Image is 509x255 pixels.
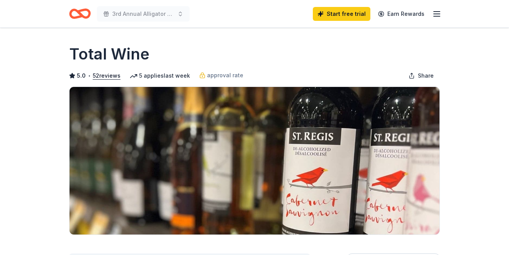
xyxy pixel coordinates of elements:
[69,5,91,23] a: Home
[402,68,440,83] button: Share
[313,7,370,21] a: Start free trial
[373,7,429,21] a: Earn Rewards
[70,87,439,235] img: Image for Total Wine
[97,6,190,22] button: 3rd Annual Alligator Axl Ride
[199,71,243,80] a: approval rate
[88,73,91,79] span: •
[112,9,174,19] span: 3rd Annual Alligator Axl Ride
[69,43,149,65] h1: Total Wine
[207,71,243,80] span: approval rate
[93,71,120,80] button: 52reviews
[77,71,86,80] span: 5.0
[418,71,434,80] span: Share
[130,71,190,80] div: 5 applies last week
